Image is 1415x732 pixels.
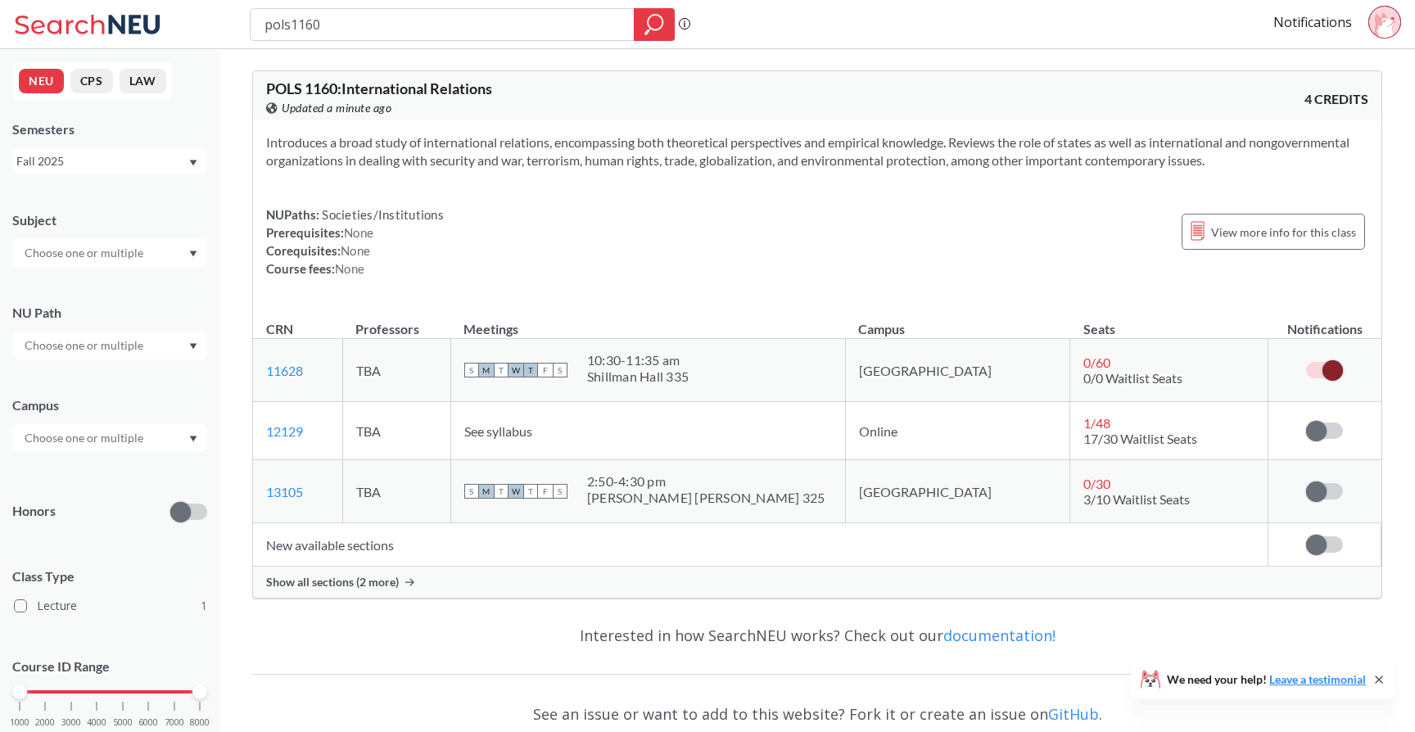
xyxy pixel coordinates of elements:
[253,567,1381,598] div: Show all sections (2 more)
[12,304,207,322] div: NU Path
[253,523,1268,567] td: New available sections
[538,484,553,499] span: F
[12,657,207,676] p: Course ID Range
[1083,476,1110,491] span: 0 / 30
[1083,355,1110,370] span: 0 / 60
[587,473,825,490] div: 2:50 - 4:30 pm
[587,490,825,506] div: [PERSON_NAME] [PERSON_NAME] 325
[1070,304,1268,339] th: Seats
[587,352,689,368] div: 10:30 - 11:35 am
[266,206,444,278] div: NUPaths: Prerequisites: Corequisites: Course fees:
[523,363,538,377] span: T
[1083,415,1110,431] span: 1 / 48
[845,304,1069,339] th: Campus
[479,484,494,499] span: M
[509,363,523,377] span: W
[335,261,364,276] span: None
[341,243,370,258] span: None
[1083,491,1190,507] span: 3/10 Waitlist Seats
[12,502,56,521] p: Honors
[1304,90,1368,108] span: 4 CREDITS
[189,436,197,442] svg: Dropdown arrow
[644,13,664,36] svg: magnifying glass
[319,207,444,222] span: Societies/Institutions
[494,363,509,377] span: T
[509,484,523,499] span: W
[1083,431,1197,446] span: 17/30 Waitlist Seats
[120,69,166,93] button: LAW
[342,460,450,523] td: TBA
[464,484,479,499] span: S
[266,363,303,378] a: 11628
[1167,674,1366,685] span: We need your help!
[266,575,399,590] span: Show all sections (2 more)
[943,626,1056,645] a: documentation!
[494,484,509,499] span: T
[845,460,1069,523] td: [GEOGRAPHIC_DATA]
[553,363,567,377] span: S
[266,484,303,499] a: 13105
[266,133,1368,169] section: Introduces a broad study of international relations, encompassing both theoretical perspectives a...
[12,396,207,414] div: Campus
[12,148,207,174] div: Fall 2025Dropdown arrow
[10,718,29,727] span: 1000
[479,363,494,377] span: M
[12,211,207,229] div: Subject
[12,567,207,585] span: Class Type
[35,718,55,727] span: 2000
[464,423,532,439] span: See syllabus
[450,304,845,339] th: Meetings
[266,320,293,338] div: CRN
[201,597,207,615] span: 1
[523,484,538,499] span: T
[1211,222,1356,242] span: View more info for this class
[189,343,197,350] svg: Dropdown arrow
[553,484,567,499] span: S
[16,428,154,448] input: Choose one or multiple
[16,243,154,263] input: Choose one or multiple
[12,239,207,267] div: Dropdown arrow
[266,423,303,439] a: 12129
[464,363,479,377] span: S
[16,336,154,355] input: Choose one or multiple
[190,718,210,727] span: 8000
[634,8,675,41] div: magnifying glass
[344,225,373,240] span: None
[12,332,207,359] div: Dropdown arrow
[845,339,1069,402] td: [GEOGRAPHIC_DATA]
[165,718,184,727] span: 7000
[138,718,158,727] span: 6000
[342,402,450,460] td: TBA
[61,718,81,727] span: 3000
[266,79,492,97] span: POLS 1160 : International Relations
[587,368,689,385] div: Shillman Hall 335
[14,595,207,617] label: Lecture
[189,251,197,257] svg: Dropdown arrow
[1083,370,1182,386] span: 0/0 Waitlist Seats
[263,11,622,38] input: Class, professor, course number, "phrase"
[845,402,1069,460] td: Online
[87,718,106,727] span: 4000
[12,424,207,452] div: Dropdown arrow
[342,304,450,339] th: Professors
[538,363,553,377] span: F
[12,120,207,138] div: Semesters
[70,69,113,93] button: CPS
[16,152,188,170] div: Fall 2025
[113,718,133,727] span: 5000
[252,612,1382,659] div: Interested in how SearchNEU works? Check out our
[19,69,64,93] button: NEU
[1269,672,1366,686] a: Leave a testimonial
[1273,13,1352,31] a: Notifications
[342,339,450,402] td: TBA
[189,160,197,166] svg: Dropdown arrow
[282,99,391,117] span: Updated a minute ago
[1048,704,1099,724] a: GitHub
[1268,304,1381,339] th: Notifications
